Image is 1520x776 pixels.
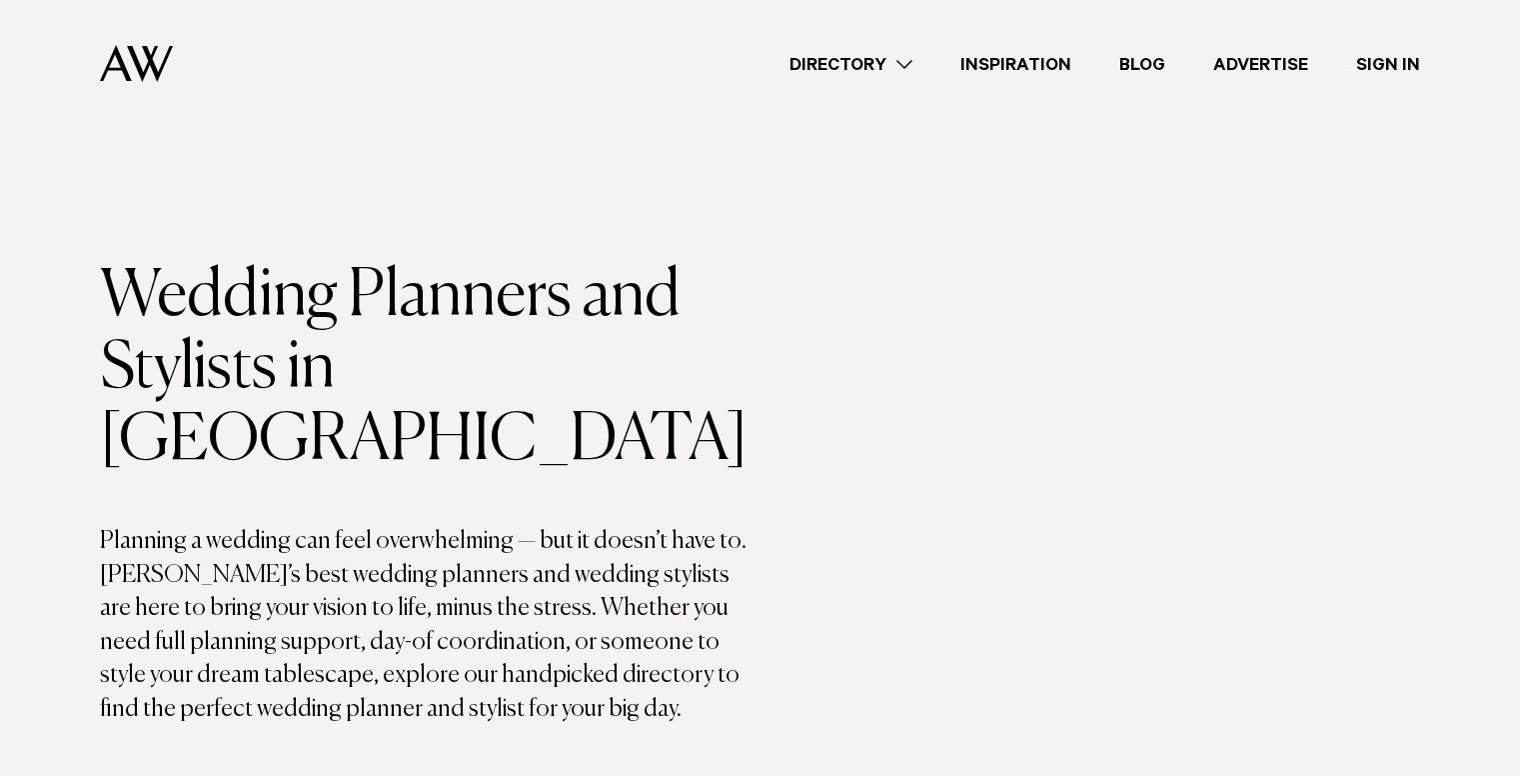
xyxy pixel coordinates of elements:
h1: Wedding Planners and Stylists in [GEOGRAPHIC_DATA] [100,261,760,477]
img: Auckland Weddings Logo [100,45,173,82]
p: Planning a wedding can feel overwhelming — but it doesn’t have to. [PERSON_NAME]’s best wedding p... [100,525,760,727]
a: Sign In [1332,51,1444,78]
a: Advertise [1189,51,1332,78]
a: Directory [765,51,936,78]
a: Blog [1095,51,1189,78]
a: Inspiration [936,51,1095,78]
